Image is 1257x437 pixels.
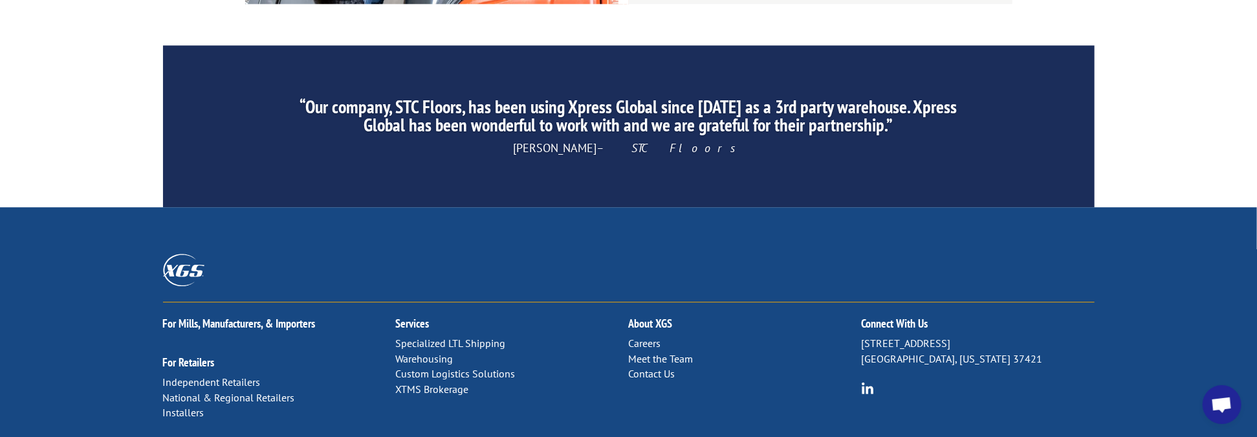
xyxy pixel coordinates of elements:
p: [STREET_ADDRESS] [GEOGRAPHIC_DATA], [US_STATE] 37421 [862,336,1095,367]
a: For Retailers [163,355,215,370]
a: Specialized LTL Shipping [396,337,506,350]
img: group-6 [862,382,874,394]
a: Custom Logistics Solutions [396,367,516,380]
a: Independent Retailers [163,375,261,388]
a: Services [396,316,430,331]
a: XTMS Brokerage [396,383,469,396]
h2: “Our company, STC Floors, has been using Xpress Global since [DATE] as a 3rd party warehouse. Xpr... [284,98,972,140]
em: – STC Floors [597,140,744,155]
a: Contact Us [629,367,675,380]
img: XGS_Logos_ALL_2024_All_White [163,254,204,286]
a: Open chat [1203,385,1241,424]
a: Installers [163,406,204,419]
a: About XGS [629,316,673,331]
a: Warehousing [396,352,454,365]
a: Careers [629,337,661,350]
a: Meet the Team [629,352,694,365]
span: [PERSON_NAME] [514,140,744,155]
a: National & Regional Retailers [163,391,295,404]
a: For Mills, Manufacturers, & Importers [163,316,316,331]
h2: Connect With Us [862,318,1095,336]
